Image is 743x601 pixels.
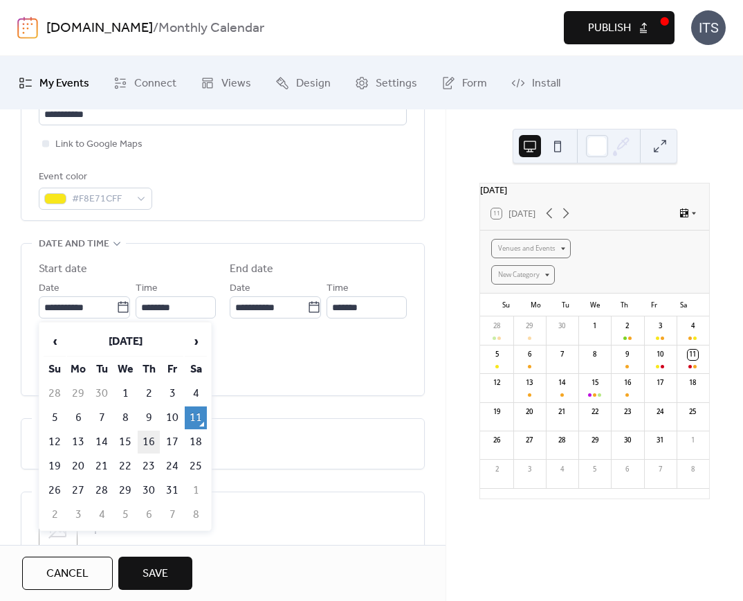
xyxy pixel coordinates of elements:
span: Form [462,73,487,94]
span: Date [39,280,59,297]
div: Mo [521,294,551,316]
th: [DATE] [67,327,183,357]
b: / [153,15,158,42]
div: 15 [589,378,599,388]
div: 30 [623,436,632,445]
a: Settings [345,62,428,104]
div: 13 [524,378,534,388]
div: Fr [639,294,669,316]
div: [DATE] [480,183,709,197]
div: 23 [623,407,632,417]
a: Connect [103,62,187,104]
span: Views [221,73,251,94]
span: › [185,328,206,355]
div: We [580,294,609,316]
td: 28 [44,382,66,405]
td: 1 [185,479,207,502]
span: Settings [376,73,417,94]
div: 4 [688,321,697,331]
div: 29 [589,436,599,445]
div: 17 [655,378,665,388]
div: 2 [492,465,502,474]
div: 27 [524,436,534,445]
div: 22 [589,407,599,417]
span: Publish [588,20,631,37]
td: 27 [67,479,89,502]
span: My Events [39,73,89,94]
th: Mo [67,358,89,381]
div: Sa [668,294,698,316]
td: 8 [185,503,207,526]
div: 25 [688,407,697,417]
button: Save [118,557,192,590]
div: ITS [691,10,726,45]
td: 3 [67,503,89,526]
span: Install [532,73,560,94]
a: Views [190,62,262,104]
div: 31 [655,436,665,445]
div: 3 [524,465,534,474]
td: 24 [161,455,183,478]
span: Time [136,280,158,297]
div: 28 [557,436,567,445]
div: 6 [524,350,534,359]
td: 11 [185,406,207,429]
td: 22 [114,455,136,478]
div: 16 [623,378,632,388]
div: 6 [623,465,632,474]
th: Fr [161,358,183,381]
th: Tu [91,358,113,381]
td: 30 [138,479,160,502]
td: 16 [138,431,160,454]
span: Design [296,73,331,94]
span: Connect [134,73,176,94]
div: 8 [688,465,697,474]
th: We [114,358,136,381]
div: Su [491,294,521,316]
div: Th [609,294,639,316]
td: 7 [91,406,113,429]
a: Design [265,62,341,104]
span: Cancel [46,566,89,582]
td: 15 [114,431,136,454]
a: [DOMAIN_NAME] [46,15,153,42]
div: 10 [655,350,665,359]
td: 23 [138,455,160,478]
a: Form [431,62,497,104]
div: 14 [557,378,567,388]
td: 12 [44,431,66,454]
div: 24 [655,407,665,417]
td: 14 [91,431,113,454]
td: 19 [44,455,66,478]
div: 1 [589,321,599,331]
th: Th [138,358,160,381]
a: My Events [8,62,100,104]
span: Link to Google Maps [55,136,143,153]
div: 8 [589,350,599,359]
div: 30 [557,321,567,331]
td: 2 [44,503,66,526]
td: 6 [138,503,160,526]
td: 28 [91,479,113,502]
div: 26 [492,436,502,445]
td: 8 [114,406,136,429]
div: 7 [655,465,665,474]
div: 29 [524,321,534,331]
div: 18 [688,378,697,388]
div: 20 [524,407,534,417]
div: 19 [492,407,502,417]
td: 29 [67,382,89,405]
span: Save [143,566,168,582]
div: End date [230,261,273,278]
b: Monthly Calendar [158,15,264,42]
div: Event color [39,169,149,186]
a: Cancel [22,557,113,590]
td: 1 [114,382,136,405]
div: 4 [557,465,567,474]
td: 13 [67,431,89,454]
td: 7 [161,503,183,526]
div: Start date [39,261,87,278]
div: 7 [557,350,567,359]
td: 30 [91,382,113,405]
div: 5 [589,465,599,474]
